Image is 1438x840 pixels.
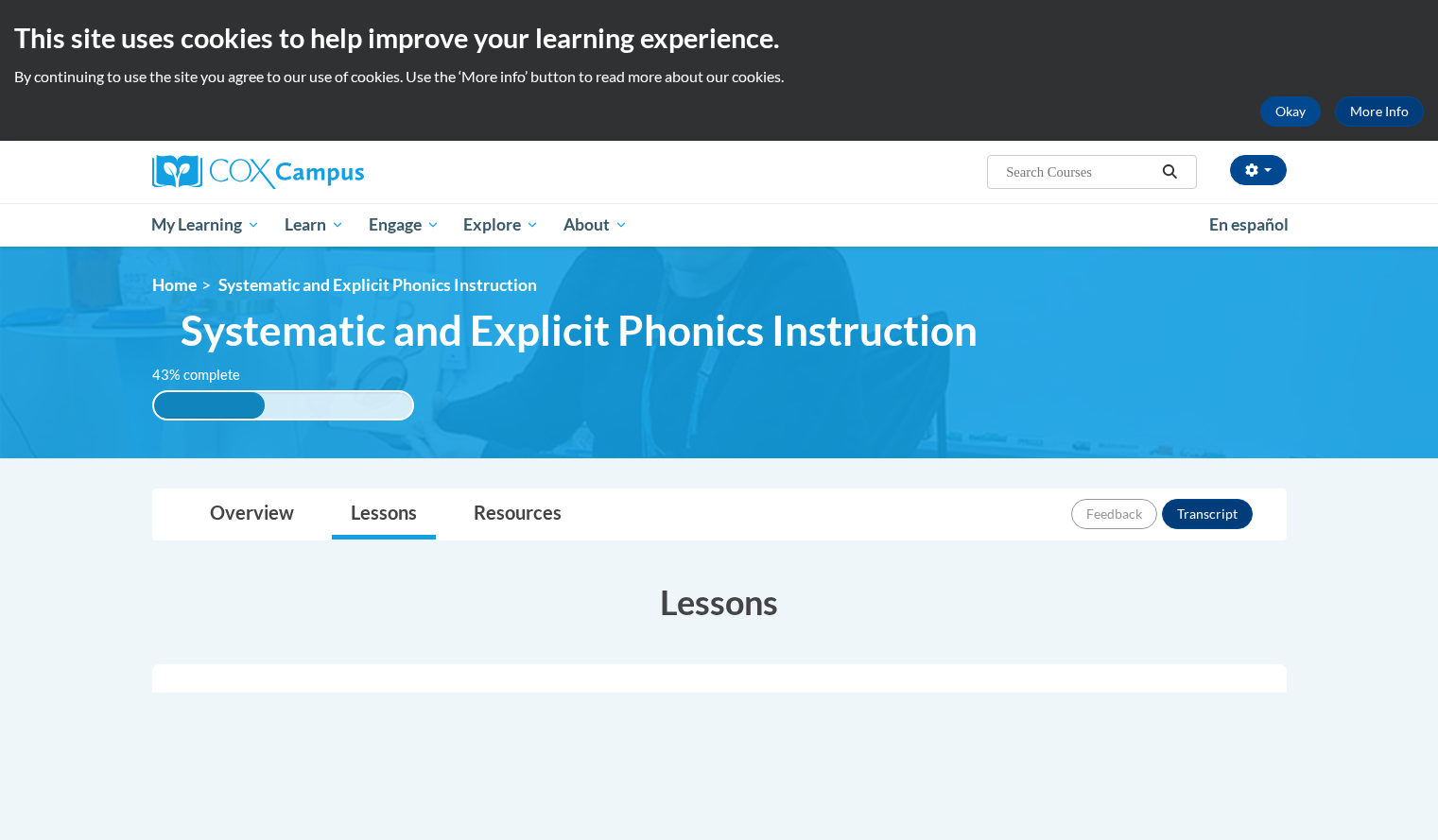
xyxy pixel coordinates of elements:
button: Feedback [1071,499,1157,529]
h3: Lessons [152,578,1287,626]
input: Search Courses [1004,161,1155,183]
p: By continuing to use the site you agree to our use of cookies. Use the ‘More info’ button to read... [14,66,1424,87]
button: Okay [1260,96,1321,127]
span: About [563,214,628,236]
img: Cox Campus [152,155,364,189]
span: Systematic and Explicit Phonics Instruction [218,275,537,295]
button: Transcript [1162,499,1253,529]
h2: This site uses cookies to help improve your learning experience. [14,19,1424,57]
a: My Learning [140,203,273,247]
a: About [551,203,640,247]
a: Engage [356,203,452,247]
div: Main menu [124,203,1315,247]
label: 43% complete [152,365,261,386]
a: Explore [451,203,551,247]
span: En español [1209,214,1289,234]
a: Overview [191,489,313,540]
span: Systematic and Explicit Phonics Instruction [181,305,978,355]
span: Explore [463,214,539,236]
a: En español [1197,205,1301,245]
span: Learn [285,214,344,236]
button: Search [1155,161,1184,183]
span: My Learning [151,214,260,236]
a: Lessons [332,489,436,540]
div: 43% complete [154,392,266,419]
a: Resources [455,489,580,540]
span: Engage [369,214,440,236]
button: Account Settings [1230,155,1287,185]
a: More Info [1335,96,1424,127]
a: Home [152,275,197,295]
a: Learn [272,203,356,247]
a: Cox Campus [152,155,511,189]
